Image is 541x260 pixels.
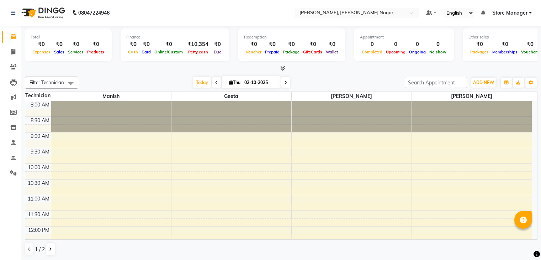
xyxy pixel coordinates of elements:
span: Gift Cards [301,50,324,54]
span: manish [51,92,171,101]
div: ₹0 [153,40,185,48]
div: ₹0 [324,40,340,48]
span: Packages [468,50,490,54]
div: ₹0 [52,40,66,48]
span: Thu [227,80,242,85]
div: 12:00 PM [27,227,51,234]
span: ADD NEW [473,80,494,85]
div: ₹0 [66,40,85,48]
div: Redemption [244,34,340,40]
span: No show [428,50,448,54]
div: 9:00 AM [29,132,51,140]
span: Ongoing [407,50,428,54]
b: 08047224946 [78,3,110,23]
span: Sales [52,50,66,54]
span: Filter Technician [30,79,64,85]
iframe: chat widget [511,232,534,253]
span: Services [66,50,85,54]
span: Voucher [244,50,263,54]
div: ₹0 [301,40,324,48]
div: 0 [360,40,384,48]
span: geeta [171,92,291,101]
div: 9:30 AM [29,148,51,156]
div: Appointment [360,34,448,40]
div: 10:00 AM [26,164,51,171]
span: Completed [360,50,384,54]
div: ₹0 [140,40,153,48]
div: ₹0 [85,40,106,48]
img: logo [18,3,67,23]
span: Package [281,50,301,54]
span: [PERSON_NAME] [292,92,412,101]
div: 0 [384,40,407,48]
span: 1 / 2 [35,246,45,253]
span: Wallet [324,50,340,54]
div: ₹0 [263,40,281,48]
span: Prepaid [263,50,281,54]
span: Memberships [490,50,519,54]
div: ₹0 [126,40,140,48]
span: Upcoming [384,50,407,54]
span: Online/Custom [153,50,185,54]
span: Today [193,77,211,88]
span: Due [212,50,223,54]
span: Vouchers [519,50,541,54]
div: 8:30 AM [29,117,51,124]
div: 10:30 AM [26,180,51,187]
span: Store Manager [492,9,527,17]
div: Technician [25,92,51,99]
div: Total [31,34,106,40]
div: Finance [126,34,224,40]
span: Products [85,50,106,54]
span: [PERSON_NAME] [412,92,532,101]
span: Expenses [31,50,52,54]
div: ₹10,354 [185,40,211,48]
div: ₹0 [31,40,52,48]
input: Search Appointment [405,77,467,88]
div: ₹0 [211,40,224,48]
button: ADD NEW [471,78,496,88]
div: ₹0 [490,40,519,48]
span: Card [140,50,153,54]
div: ₹0 [519,40,541,48]
div: ₹0 [468,40,490,48]
div: 8:00 AM [29,101,51,109]
div: 0 [407,40,428,48]
div: 11:30 AM [26,211,51,218]
div: ₹0 [281,40,301,48]
input: 2025-10-02 [242,77,278,88]
div: 0 [428,40,448,48]
div: ₹0 [244,40,263,48]
span: Cash [126,50,140,54]
div: 11:00 AM [26,195,51,203]
span: Petty cash [186,50,210,54]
